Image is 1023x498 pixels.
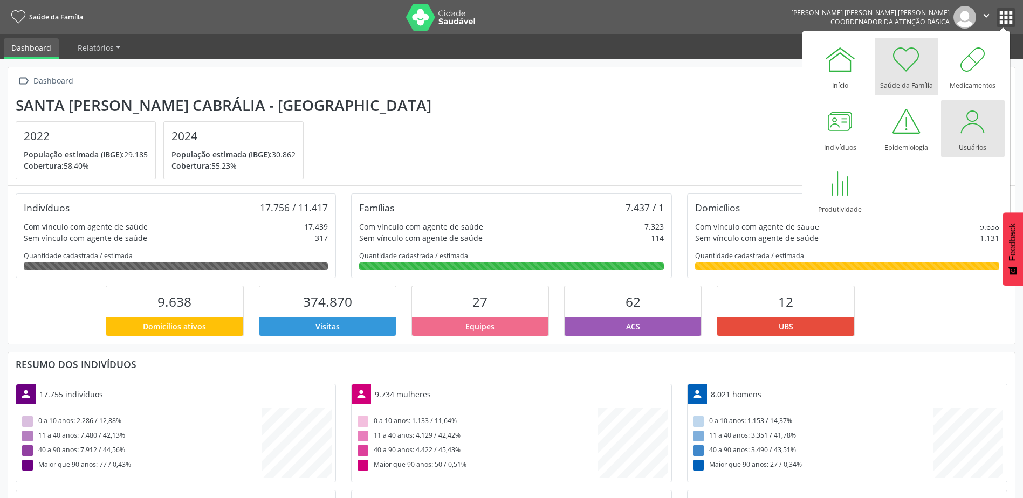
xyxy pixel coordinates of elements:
[78,43,114,53] span: Relatórios
[315,321,340,332] span: Visitas
[644,221,664,232] div: 7.323
[472,293,488,310] span: 27
[24,129,148,143] h4: 2022
[304,221,328,232] div: 17.439
[941,38,1005,95] a: Medicamentos
[355,443,597,458] div: 40 a 90 anos: 4.422 / 45,43%
[691,388,703,400] i: person
[4,38,59,59] a: Dashboard
[808,38,872,95] a: Início
[24,149,124,160] span: População estimada (IBGE):
[875,100,938,157] a: Epidemiologia
[359,221,483,232] div: Com vínculo com agente de saúde
[16,358,1007,370] div: Resumo dos indivíduos
[24,232,147,244] div: Sem vínculo com agente de saúde
[953,6,976,29] img: img
[778,293,793,310] span: 12
[359,232,483,244] div: Sem vínculo com agente de saúde
[171,149,296,160] p: 30.862
[171,129,296,143] h4: 2024
[20,443,262,458] div: 40 a 90 anos: 7.912 / 44,56%
[695,251,999,260] div: Quantidade cadastrada / estimada
[355,458,597,472] div: Maior que 90 anos: 50 / 0,51%
[707,385,765,404] div: 8.021 homens
[791,8,950,17] div: [PERSON_NAME] [PERSON_NAME] [PERSON_NAME]
[36,385,107,404] div: 17.755 indivíduos
[651,232,664,244] div: 114
[171,161,211,171] span: Cobertura:
[465,321,495,332] span: Equipes
[20,414,262,428] div: 0 a 10 anos: 2.286 / 12,88%
[303,293,352,310] span: 374.870
[20,458,262,472] div: Maior que 90 anos: 77 / 0,43%
[24,202,70,213] div: Indivíduos
[691,414,933,428] div: 0 a 10 anos: 1.153 / 14,37%
[31,73,75,89] div: Dashboard
[359,251,663,260] div: Quantidade cadastrada / estimada
[980,232,999,244] div: 1.131
[691,443,933,458] div: 40 a 90 anos: 3.490 / 43,51%
[1008,223,1018,261] span: Feedback
[980,10,992,22] i: 
[626,321,640,332] span: ACS
[626,293,641,310] span: 62
[941,100,1005,157] a: Usuários
[260,202,328,213] div: 17.756 / 11.417
[976,6,997,29] button: 
[16,96,431,114] div: Santa [PERSON_NAME] Cabrália - [GEOGRAPHIC_DATA]
[695,202,740,213] div: Domicílios
[20,388,32,400] i: person
[695,221,819,232] div: Com vínculo com agente de saúde
[626,202,664,213] div: 7.437 / 1
[691,428,933,443] div: 11 a 40 anos: 3.351 / 41,78%
[70,38,128,57] a: Relatórios
[355,388,367,400] i: person
[355,414,597,428] div: 0 a 10 anos: 1.133 / 11,64%
[171,160,296,171] p: 55,23%
[24,160,148,171] p: 58,40%
[997,8,1015,27] button: apps
[8,8,83,26] a: Saúde da Família
[315,232,328,244] div: 317
[830,17,950,26] span: Coordenador da Atenção Básica
[16,73,75,89] a:  Dashboard
[808,162,872,219] a: Produtividade
[171,149,272,160] span: População estimada (IBGE):
[24,161,64,171] span: Cobertura:
[359,202,394,213] div: Famílias
[24,149,148,160] p: 29.185
[24,221,148,232] div: Com vínculo com agente de saúde
[1003,212,1023,286] button: Feedback - Mostrar pesquisa
[371,385,435,404] div: 9.734 mulheres
[779,321,793,332] span: UBS
[29,12,83,22] span: Saúde da Família
[808,100,872,157] a: Indivíduos
[355,428,597,443] div: 11 a 40 anos: 4.129 / 42,42%
[20,428,262,443] div: 11 a 40 anos: 7.480 / 42,13%
[24,251,328,260] div: Quantidade cadastrada / estimada
[875,38,938,95] a: Saúde da Família
[157,293,191,310] span: 9.638
[980,221,999,232] div: 9.638
[695,232,819,244] div: Sem vínculo com agente de saúde
[143,321,206,332] span: Domicílios ativos
[16,73,31,89] i: 
[691,458,933,472] div: Maior que 90 anos: 27 / 0,34%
